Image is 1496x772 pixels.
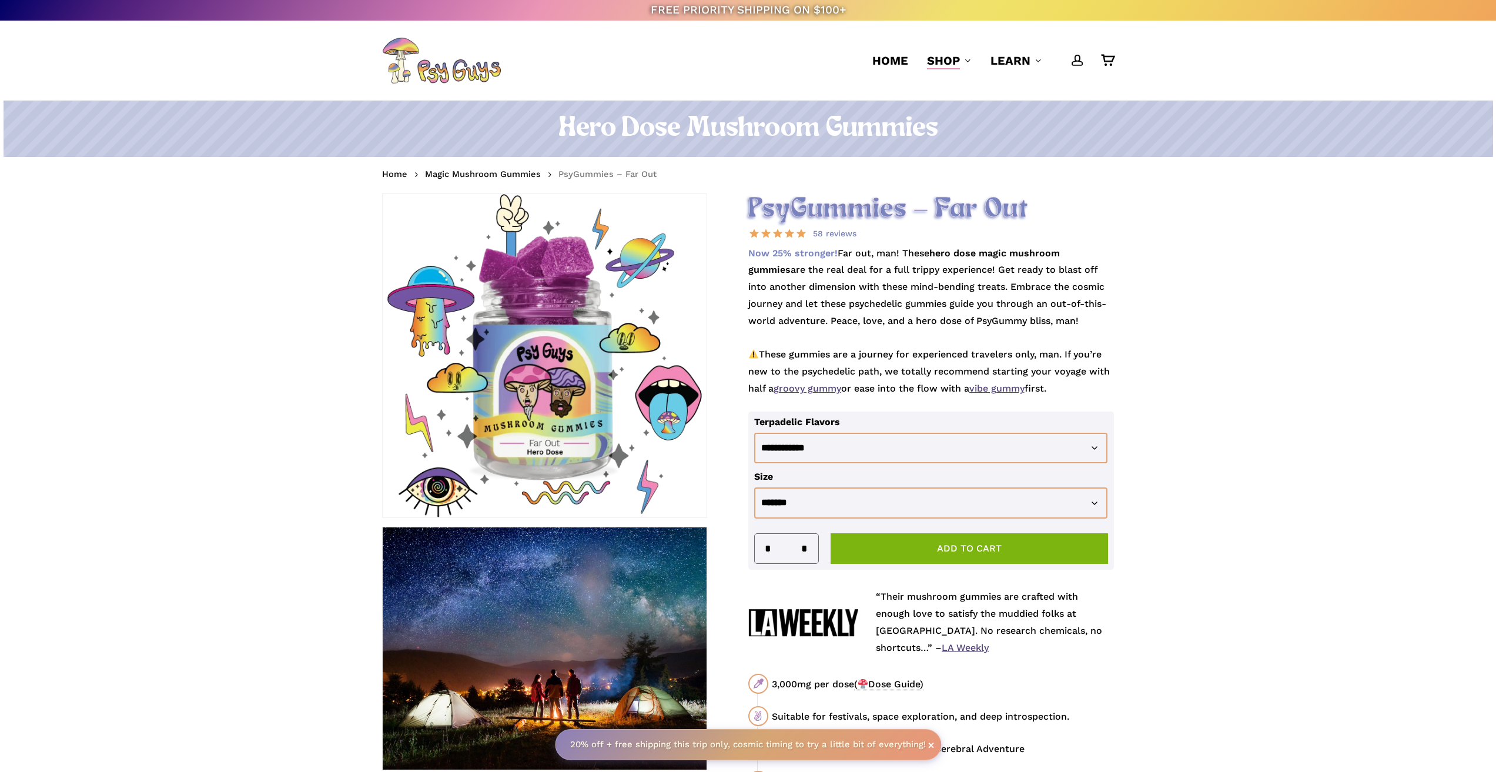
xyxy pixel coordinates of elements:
[748,193,1115,226] h2: PsyGummies – Far Out
[969,383,1025,394] a: vibe gummy
[928,736,935,748] span: ×
[772,709,1114,724] div: Suitable for festivals, space exploration, and deep introspection.
[942,642,989,653] a: LA Weekly
[382,37,501,84] img: PsyGuys
[927,54,960,68] span: Shop
[876,589,1114,656] p: “Their mushroom gummies are crafted with enough love to satisfy the muddied folks at [GEOGRAPHIC_...
[872,52,908,69] a: Home
[1101,54,1114,67] a: Cart
[990,52,1042,69] a: Learn
[990,54,1030,68] span: Learn
[927,52,972,69] a: Shop
[748,609,858,637] img: La Weekly Logo
[831,533,1109,564] button: Add to cart
[854,679,923,690] span: ( Dose Guide)
[749,349,758,359] img: ⚠️
[858,679,868,689] img: 🍄
[382,112,1114,145] h1: Hero Dose Mushroom Gummies
[872,54,908,68] span: Home
[382,168,407,180] a: Home
[748,248,838,259] strong: Now 25% stronger!
[558,169,657,179] span: PsyGummies – Far Out
[774,383,841,394] a: groovy gummy
[754,416,840,427] label: Terpadelic Flavors
[754,471,773,482] label: Size
[570,736,926,747] strong: 20% off + free shipping this trip only, cosmic timing to try a little bit of everything!
[775,534,797,563] input: Product quantity
[772,741,1114,756] div: Colorful Cosmos, Vibrant Patterns, Cerebral Adventure
[772,677,1114,691] div: 3,000mg per dose
[863,21,1114,101] nav: Main Menu
[425,168,541,180] a: Magic Mushroom Gummies
[748,245,1115,412] p: Far out, man! These are the real deal for a full trippy experience! Get ready to blast off into a...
